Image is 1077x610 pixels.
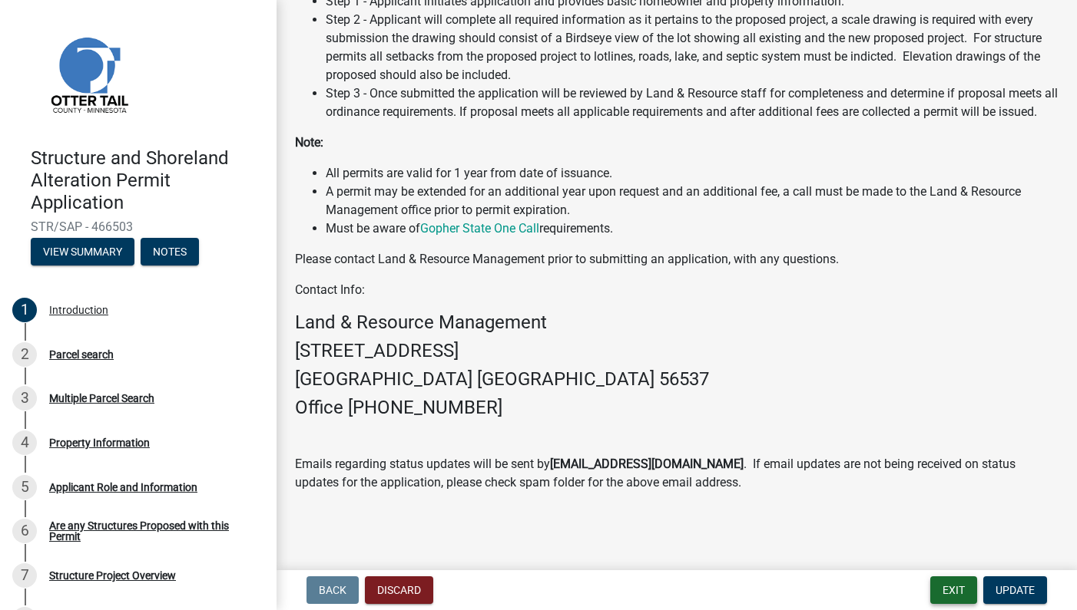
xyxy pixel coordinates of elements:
[141,238,199,265] button: Notes
[326,84,1059,121] li: Step 3 - Once submitted the application will be reviewed by Land & Resource staff for completenes...
[326,219,1059,238] li: Must be aware of requirements.
[307,576,359,604] button: Back
[983,576,1047,604] button: Update
[49,305,108,315] div: Introduction
[49,570,176,581] div: Structure Project Overview
[12,519,37,543] div: 6
[12,298,37,322] div: 1
[31,238,134,265] button: View Summary
[31,219,246,234] span: STR/SAP - 466503
[12,430,37,455] div: 4
[31,247,134,259] wm-modal-confirm: Summary
[49,482,197,493] div: Applicant Role and Information
[326,164,1059,183] li: All permits are valid for 1 year from date of issuance.
[295,135,323,150] strong: Note:
[31,16,146,131] img: Otter Tail County, Minnesota
[420,221,539,236] a: Gopher State One Call
[49,520,252,542] div: Are any Structures Proposed with this Permit
[12,342,37,367] div: 2
[295,281,1059,299] p: Contact Info:
[996,584,1035,596] span: Update
[12,475,37,500] div: 5
[319,584,346,596] span: Back
[141,247,199,259] wm-modal-confirm: Notes
[49,349,114,360] div: Parcel search
[49,393,154,404] div: Multiple Parcel Search
[12,386,37,411] div: 3
[12,563,37,588] div: 7
[31,147,264,213] h4: Structure and Shoreland Alteration Permit Application
[365,576,433,604] button: Discard
[295,340,1059,362] h4: [STREET_ADDRESS]
[930,576,977,604] button: Exit
[295,250,1059,269] p: Please contact Land & Resource Management prior to submitting an application, with any questions.
[295,368,1059,391] h4: [GEOGRAPHIC_DATA] [GEOGRAPHIC_DATA] 56537
[326,11,1059,84] li: Step 2 - Applicant will complete all required information as it pertains to the proposed project,...
[49,437,150,448] div: Property Information
[295,455,1059,492] p: Emails regarding status updates will be sent by . If email updates are not being received on stat...
[326,183,1059,219] li: A permit may be extended for an additional year upon request and an additional fee, a call must b...
[295,397,1059,419] h4: Office [PHONE_NUMBER]
[550,457,744,471] strong: [EMAIL_ADDRESS][DOMAIN_NAME]
[295,312,1059,334] h4: Land & Resource Management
